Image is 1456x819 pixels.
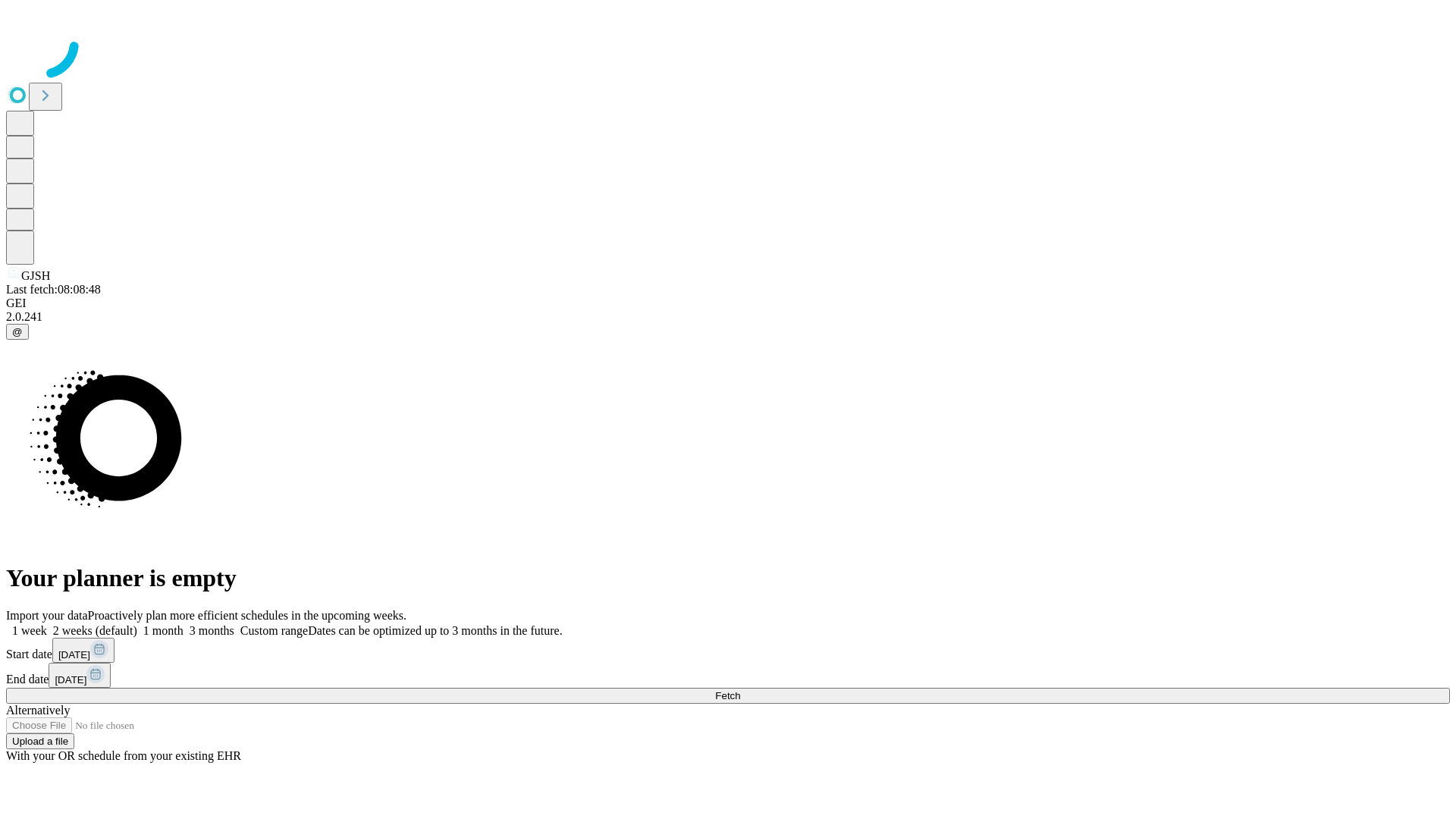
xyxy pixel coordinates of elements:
[6,283,101,296] span: Last fetch: 08:08:48
[715,690,740,701] span: Fetch
[55,674,86,686] span: [DATE]
[6,688,1450,704] button: Fetch
[6,609,88,622] span: Import your data
[6,297,1450,310] div: GEI
[12,326,23,337] span: @
[6,564,1450,592] h1: Your planner is empty
[308,624,562,637] span: Dates can be optimized up to 3 months in the future.
[6,704,70,717] span: Alternatively
[49,663,111,688] button: [DATE]
[88,609,406,622] span: Proactively plan more efficient schedules in the upcoming weeks.
[6,310,1450,324] div: 2.0.241
[12,624,47,637] span: 1 week
[53,624,137,637] span: 2 weeks (default)
[240,624,308,637] span: Custom range
[190,624,234,637] span: 3 months
[6,749,241,762] span: With your OR schedule from your existing EHR
[6,663,1450,688] div: End date
[143,624,184,637] span: 1 month
[58,649,90,661] span: [DATE]
[52,638,115,663] button: [DATE]
[6,638,1450,663] div: Start date
[21,269,50,282] span: GJSH
[6,733,74,749] button: Upload a file
[6,324,29,340] button: @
